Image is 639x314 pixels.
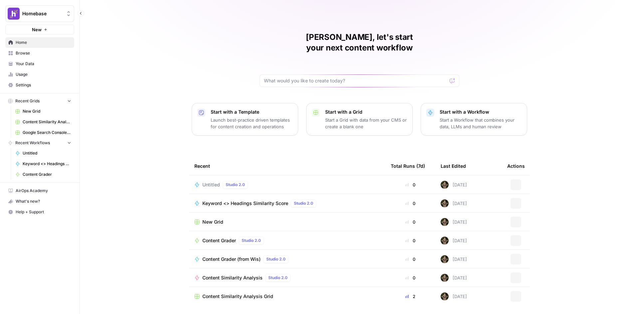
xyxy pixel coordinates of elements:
[441,255,467,263] div: [DATE]
[391,219,430,225] div: 0
[194,237,380,245] a: Content GraderStudio 2.0
[8,8,20,20] img: Homebase Logo
[5,80,74,90] a: Settings
[194,199,380,207] a: Keyword <> Headings Similarity ScoreStudio 2.0
[294,200,313,206] span: Studio 2.0
[306,103,413,136] button: Start with a GridStart a Grid with data from your CMS or create a blank one
[16,50,71,56] span: Browse
[5,138,74,148] button: Recent Workflows
[391,293,430,300] div: 2
[440,109,522,115] p: Start with a Workflow
[15,98,40,104] span: Recent Grids
[391,181,430,188] div: 0
[5,5,74,22] button: Workspace: Homebase
[325,117,407,130] p: Start a Grid with data from your CMS or create a blank one
[391,237,430,244] div: 0
[12,106,74,117] a: New Grid
[391,274,430,281] div: 0
[5,58,74,69] a: Your Data
[194,219,380,225] a: New Grid
[23,119,71,125] span: Content Similarity Analysis Grid
[16,209,71,215] span: Help + Support
[441,218,467,226] div: [DATE]
[507,157,525,175] div: Actions
[23,150,71,156] span: Untitled
[440,117,522,130] p: Start a Workflow that combines your data, LLMs and human review
[202,293,273,300] span: Content Similarity Analysis Grid
[23,130,71,136] span: Google Search Console - [URL][DOMAIN_NAME]
[5,48,74,58] a: Browse
[202,256,261,262] span: Content Grader (from Wis)
[194,157,380,175] div: Recent
[441,218,449,226] img: j5qt8lcsiau9erp1gk2bomzmpq8t
[260,32,459,53] h1: [PERSON_NAME], let's start your next content workflow
[391,200,430,207] div: 0
[194,293,380,300] a: Content Similarity Analysis Grid
[5,196,74,207] button: What's new?
[441,237,467,245] div: [DATE]
[202,237,236,244] span: Content Grader
[23,161,71,167] span: Keyword <> Headings Similarity Score
[441,292,449,300] img: j5qt8lcsiau9erp1gk2bomzmpq8t
[16,188,71,194] span: AirOps Academy
[441,292,467,300] div: [DATE]
[5,185,74,196] a: AirOps Academy
[12,117,74,127] a: Content Similarity Analysis Grid
[441,274,467,282] div: [DATE]
[12,169,74,180] a: Content Grader
[441,181,467,189] div: [DATE]
[5,37,74,48] a: Home
[264,77,447,84] input: What would you like to create today?
[12,127,74,138] a: Google Search Console - [URL][DOMAIN_NAME]
[22,10,63,17] span: Homebase
[325,109,407,115] p: Start with a Grid
[211,117,293,130] p: Launch best-practice driven templates for content creation and operations
[242,238,261,244] span: Studio 2.0
[5,207,74,217] button: Help + Support
[15,140,50,146] span: Recent Workflows
[421,103,527,136] button: Start with a WorkflowStart a Workflow that combines your data, LLMs and human review
[202,274,263,281] span: Content Similarity Analysis
[192,103,298,136] button: Start with a TemplateLaunch best-practice driven templates for content creation and operations
[5,69,74,80] a: Usage
[391,157,425,175] div: Total Runs (7d)
[16,71,71,77] span: Usage
[12,148,74,158] a: Untitled
[16,61,71,67] span: Your Data
[441,199,449,207] img: j5qt8lcsiau9erp1gk2bomzmpq8t
[202,219,223,225] span: New Grid
[12,158,74,169] a: Keyword <> Headings Similarity Score
[391,256,430,262] div: 0
[266,256,286,262] span: Studio 2.0
[441,157,466,175] div: Last Edited
[441,181,449,189] img: j5qt8lcsiau9erp1gk2bomzmpq8t
[23,108,71,114] span: New Grid
[16,40,71,46] span: Home
[202,181,220,188] span: Untitled
[194,181,380,189] a: UntitledStudio 2.0
[6,196,74,206] div: What's new?
[194,255,380,263] a: Content Grader (from Wis)Studio 2.0
[211,109,293,115] p: Start with a Template
[268,275,288,281] span: Studio 2.0
[441,255,449,263] img: j5qt8lcsiau9erp1gk2bomzmpq8t
[226,182,245,188] span: Studio 2.0
[441,199,467,207] div: [DATE]
[441,274,449,282] img: j5qt8lcsiau9erp1gk2bomzmpq8t
[5,25,74,35] button: New
[441,237,449,245] img: j5qt8lcsiau9erp1gk2bomzmpq8t
[5,96,74,106] button: Recent Grids
[32,26,42,33] span: New
[194,274,380,282] a: Content Similarity AnalysisStudio 2.0
[16,82,71,88] span: Settings
[23,171,71,177] span: Content Grader
[202,200,288,207] span: Keyword <> Headings Similarity Score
